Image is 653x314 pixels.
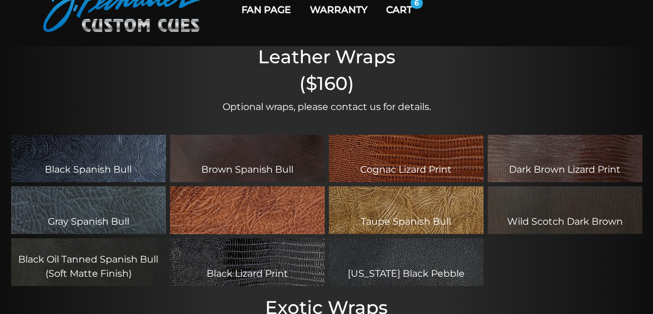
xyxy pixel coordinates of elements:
[11,135,165,182] div: Black Spanish Bull
[488,135,642,182] div: Dark Brown Lizard Print
[488,186,642,234] div: Wild Scotch Dark Brown
[329,186,483,234] div: Taupe Spanish Bull
[170,135,324,182] div: Brown Spanish Bull
[11,186,165,234] div: Gray Spanish Bull
[329,238,483,286] div: [US_STATE] Black Pebble
[170,186,324,234] div: Honey Spanish Bull
[170,238,324,286] div: Black Lizard Print
[11,238,165,286] div: Black Oil Tanned Spanish Bull (Soft Matte Finish)
[329,135,483,182] div: Cognac Lizard Print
